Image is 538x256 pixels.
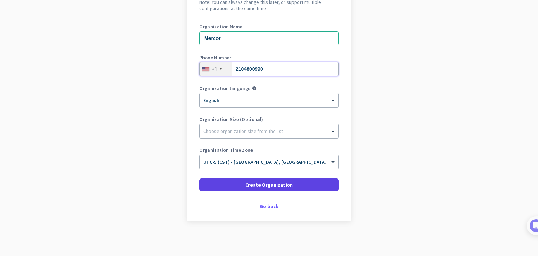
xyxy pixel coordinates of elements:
div: Go back [199,204,339,209]
i: help [252,86,257,91]
div: +1 [212,66,218,73]
label: Organization language [199,86,250,91]
label: Organization Time Zone [199,148,339,153]
span: Create Organization [245,181,293,188]
label: Phone Number [199,55,339,60]
button: Create Organization [199,178,339,191]
input: What is the name of your organization? [199,31,339,45]
label: Organization Name [199,24,339,29]
label: Organization Size (Optional) [199,117,339,122]
input: 201-555-0123 [199,62,339,76]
